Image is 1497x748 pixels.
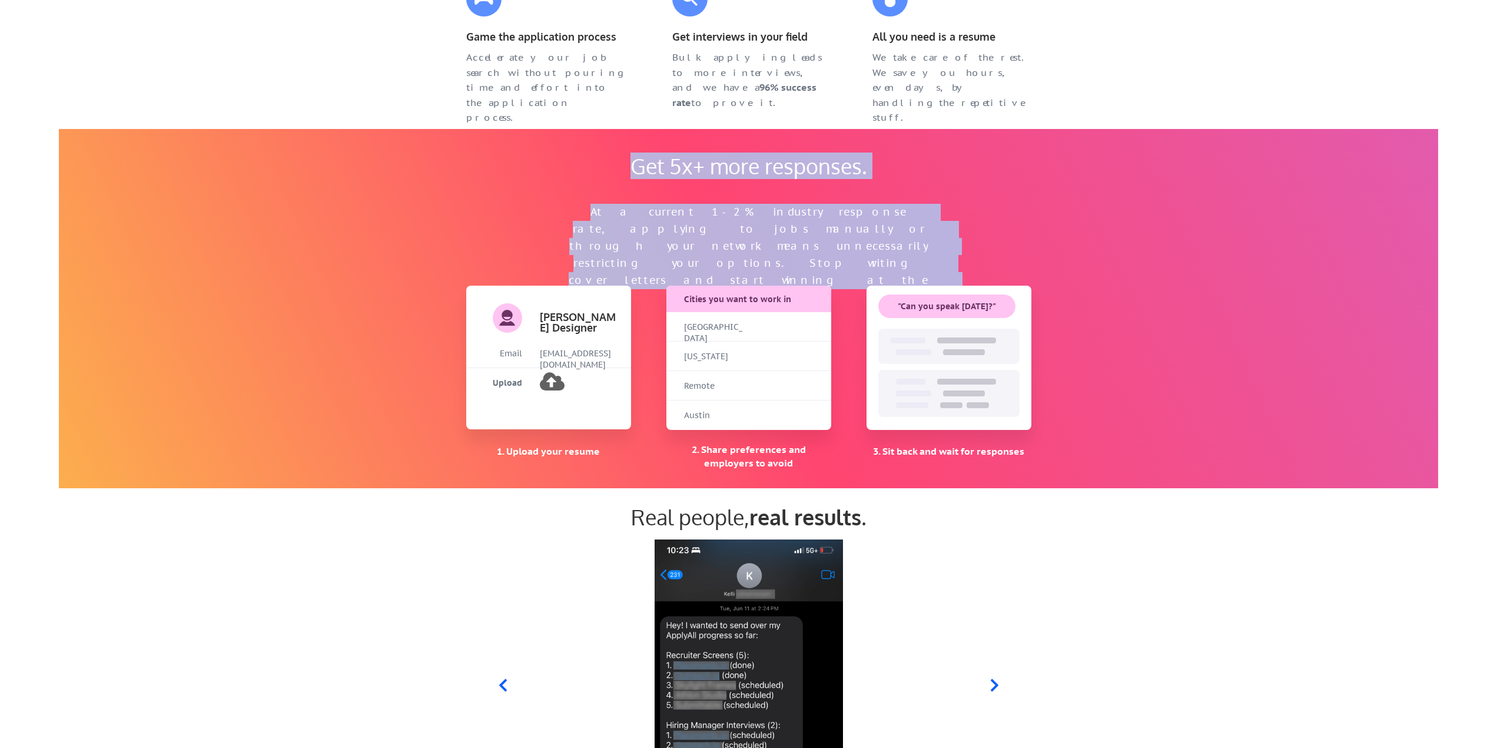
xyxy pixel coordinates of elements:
div: Get interviews in your field [672,28,831,45]
div: 1. Upload your resume [466,445,631,458]
div: All you need is a resume [872,28,1031,45]
div: 2. Share preferences and employers to avoid [666,443,831,469]
div: Game the application process [466,28,625,45]
strong: 96% success rate [672,81,819,108]
div: Email [466,348,522,360]
div: 3. Sit back and wait for responses [867,445,1031,458]
strong: real results [749,504,861,530]
div: Get 5x+ more responses. [619,153,878,178]
div: "Can you speak [DATE]?" [878,301,1015,313]
div: Remote [684,380,743,392]
div: [GEOGRAPHIC_DATA] [684,322,743,345]
div: Cities you want to work in [684,294,815,306]
div: Bulk applying leads to more interviews, and we have a to prove it. [672,50,831,110]
div: Austin [684,410,743,422]
div: Real people, . [466,504,1031,529]
div: Accelerate your job search without pouring time and effort into the application process. [466,50,625,125]
div: [EMAIL_ADDRESS][DOMAIN_NAME] [540,348,619,371]
div: [PERSON_NAME] Designer [540,312,616,333]
div: [US_STATE] [684,351,743,363]
div: At a current 1-2% industry response rate, applying to jobs manually or through your network means... [566,204,931,306]
div: We take care of the rest. We save you hours, even days, by handling the repetitive stuff. [872,50,1031,125]
div: Upload [466,378,522,389]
